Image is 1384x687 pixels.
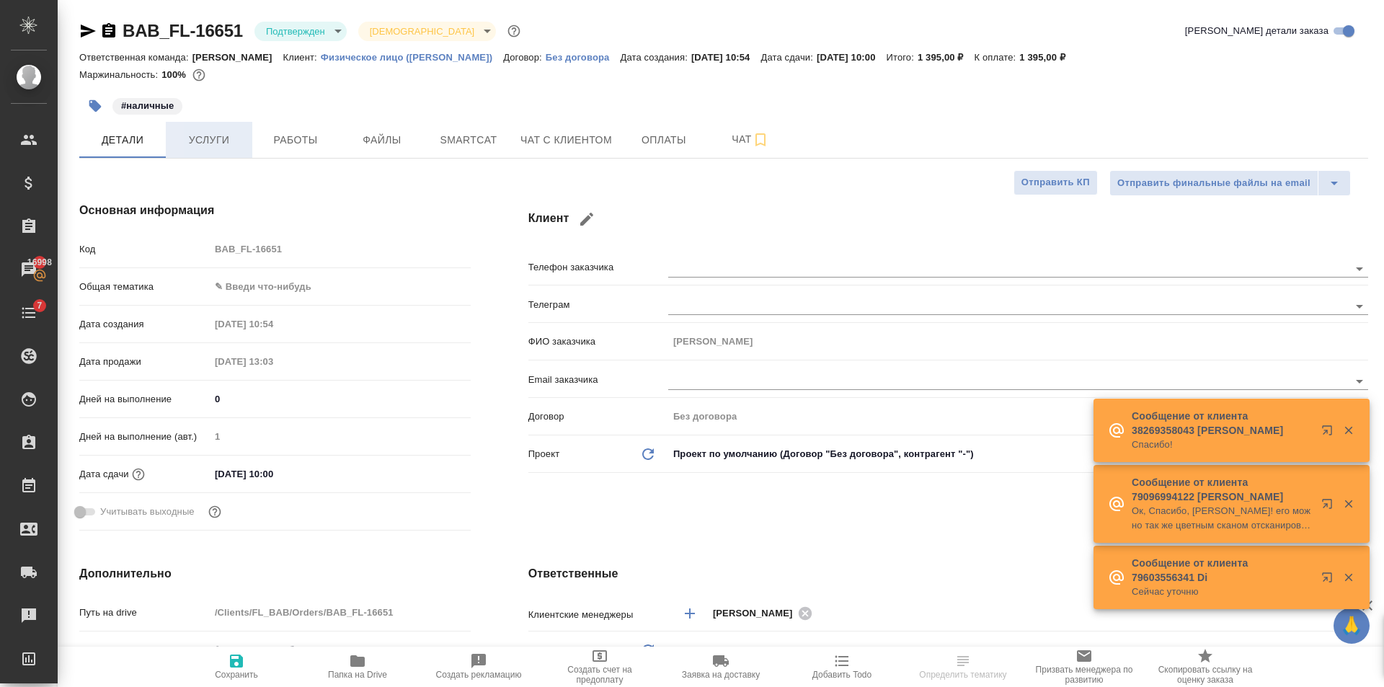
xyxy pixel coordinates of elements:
[1334,497,1363,510] button: Закрыть
[781,647,902,687] button: Добавить Todo
[79,69,161,80] p: Маржинальность:
[111,99,184,111] span: наличные
[210,639,471,660] input: ✎ Введи что-нибудь
[261,131,330,149] span: Работы
[121,99,174,113] p: #наличные
[1349,371,1370,391] button: Open
[1334,571,1363,584] button: Закрыть
[262,25,329,37] button: Подтвержден
[528,409,668,424] p: Договор
[1132,409,1312,438] p: Сообщение от клиента 38269358043 [PERSON_NAME]
[1024,647,1145,687] button: Призвать менеджера по развитию
[1021,174,1090,191] span: Отправить КП
[673,596,707,631] button: Добавить менеджера
[682,670,760,680] span: Заявка на доставку
[88,131,157,149] span: Детали
[752,131,769,149] svg: Подписаться
[129,465,148,484] button: Если добавить услуги и заполнить их объемом, то дата рассчитается автоматически
[100,505,195,519] span: Учитывать выходные
[546,50,621,63] a: Без договора
[660,647,781,687] button: Заявка на доставку
[210,389,471,409] input: ✎ Введи что-нибудь
[79,317,210,332] p: Дата создания
[528,334,668,349] p: ФИО заказчика
[436,670,522,680] span: Создать рекламацию
[79,202,471,219] h4: Основная информация
[528,608,668,622] p: Клиентские менеджеры
[434,131,503,149] span: Smartcat
[1013,170,1098,195] button: Отправить КП
[215,670,258,680] span: Сохранить
[418,647,539,687] button: Создать рекламацию
[548,665,652,685] span: Создать счет на предоплату
[321,52,503,63] p: Физическое лицо ([PERSON_NAME])
[79,430,210,444] p: Дней на выполнение (авт.)
[192,52,283,63] p: [PERSON_NAME]
[210,314,336,334] input: Пустое поле
[79,280,210,294] p: Общая тематика
[1032,665,1136,685] span: Призвать менеджера по развитию
[79,355,210,369] p: Дата продажи
[190,66,208,84] button: 0.55 RUB;
[79,22,97,40] button: Скопировать ссылку для ЯМессенджера
[817,52,887,63] p: [DATE] 10:00
[79,467,129,482] p: Дата сдачи
[79,52,192,63] p: Ответственная команда:
[297,647,418,687] button: Папка на Drive
[520,131,612,149] span: Чат с клиентом
[1185,24,1328,38] span: [PERSON_NAME] детали заказа
[79,392,210,407] p: Дней на выполнение
[347,131,417,149] span: Файлы
[668,331,1368,352] input: Пустое поле
[210,239,471,260] input: Пустое поле
[79,643,210,657] p: Путь
[761,52,817,63] p: Дата сдачи:
[4,252,54,288] a: 16998
[528,643,635,657] p: Ответственная команда
[902,647,1024,687] button: Определить тематику
[215,280,453,294] div: ✎ Введи что-нибудь
[713,604,817,622] div: [PERSON_NAME]
[1132,438,1312,452] p: Спасибо!
[620,52,691,63] p: Дата создания:
[668,638,1368,662] div: [PERSON_NAME]
[210,275,471,299] div: ✎ Введи что-нибудь
[1019,52,1076,63] p: 1 395,00 ₽
[210,351,336,372] input: Пустое поле
[539,647,660,687] button: Создать счет на предоплату
[1109,170,1318,196] button: Отправить финальные файлы на email
[1349,259,1370,279] button: Open
[28,298,50,313] span: 7
[210,602,471,623] input: Пустое поле
[1334,424,1363,437] button: Закрыть
[1313,563,1347,598] button: Открыть в новой вкладке
[546,52,621,63] p: Без договора
[1132,475,1312,504] p: Сообщение от клиента 79096994122 [PERSON_NAME]
[321,50,503,63] a: Физическое лицо ([PERSON_NAME])
[79,242,210,257] p: Код
[358,22,496,41] div: Подтвержден
[503,52,546,63] p: Договор:
[887,52,918,63] p: Итого:
[161,69,190,80] p: 100%
[1313,416,1347,451] button: Открыть в новой вкладке
[528,298,668,312] p: Телеграм
[528,202,1368,236] h4: Клиент
[919,670,1006,680] span: Определить тематику
[174,131,244,149] span: Услуги
[210,426,471,447] input: Пустое поле
[1132,585,1312,599] p: Сейчас уточню
[528,260,668,275] p: Телефон заказчика
[1132,504,1312,533] p: Ок, Спасибо, [PERSON_NAME]! его можно так же цветным сканом отсканировать?
[812,670,871,680] span: Добавить Todo
[79,90,111,122] button: Добавить тэг
[19,255,61,270] span: 16998
[528,565,1368,582] h4: Ответственные
[254,22,347,41] div: Подтвержден
[205,502,224,521] button: Выбери, если сб и вс нужно считать рабочими днями для выполнения заказа.
[328,670,387,680] span: Папка на Drive
[1132,556,1312,585] p: Сообщение от клиента 79603556341 Di
[365,25,479,37] button: [DEMOGRAPHIC_DATA]
[528,373,668,387] p: Email заказчика
[79,606,210,620] p: Путь на drive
